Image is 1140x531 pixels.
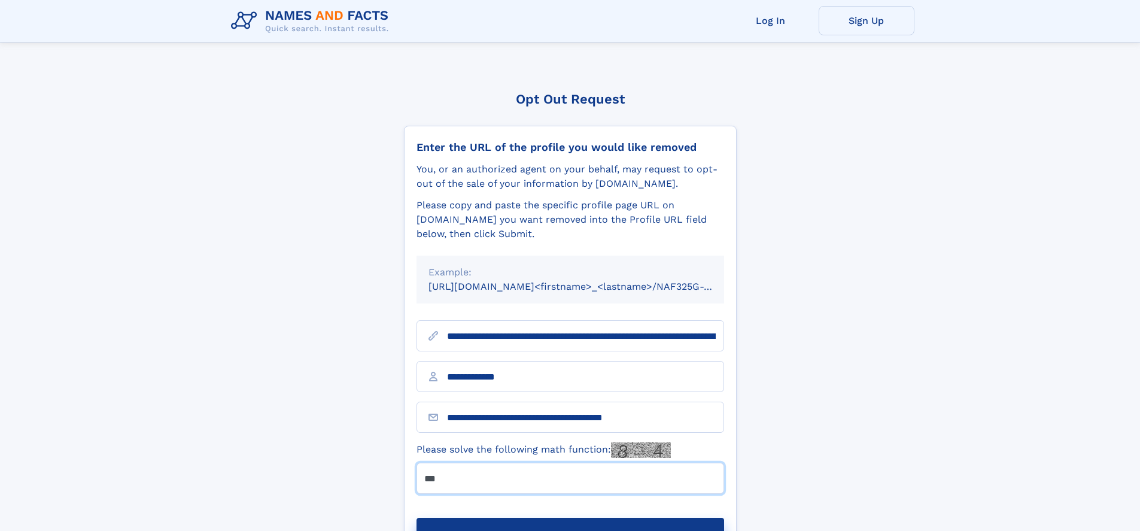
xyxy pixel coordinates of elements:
[417,141,724,154] div: Enter the URL of the profile you would like removed
[226,5,399,37] img: Logo Names and Facts
[417,162,724,191] div: You, or an authorized agent on your behalf, may request to opt-out of the sale of your informatio...
[417,442,671,458] label: Please solve the following math function:
[404,92,737,107] div: Opt Out Request
[819,6,914,35] a: Sign Up
[417,198,724,241] div: Please copy and paste the specific profile page URL on [DOMAIN_NAME] you want removed into the Pr...
[428,265,712,280] div: Example:
[428,281,747,292] small: [URL][DOMAIN_NAME]<firstname>_<lastname>/NAF325G-xxxxxxxx
[723,6,819,35] a: Log In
